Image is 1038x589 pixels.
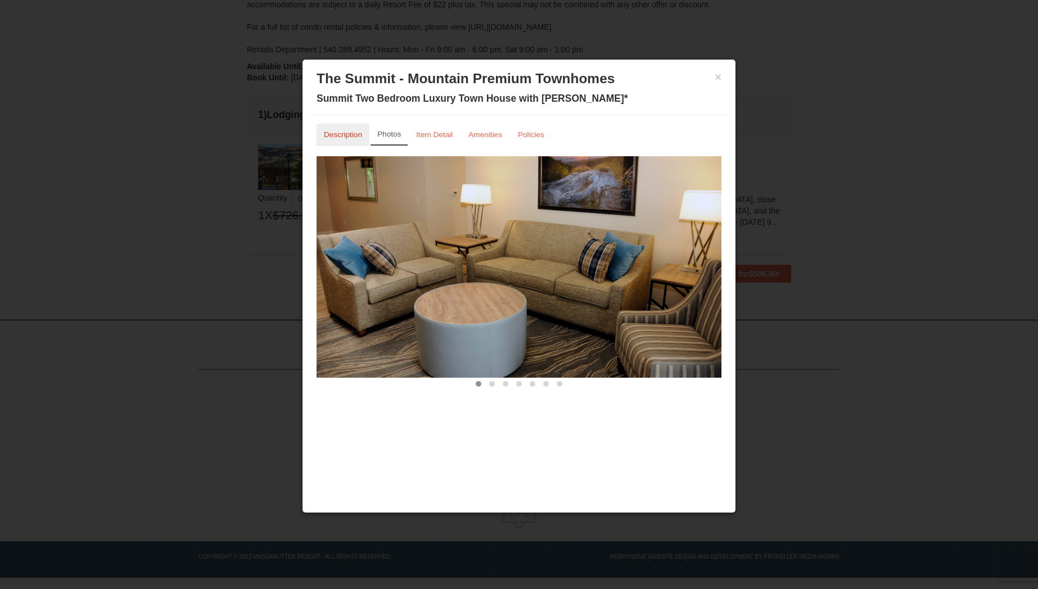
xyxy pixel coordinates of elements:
[511,124,552,146] a: Policies
[461,124,509,146] a: Amenities
[317,70,721,87] h3: The Summit - Mountain Premium Townhomes
[371,124,408,146] a: Photos
[317,124,369,146] a: Description
[377,130,401,138] small: Photos
[317,156,721,378] img: 18876286-210-139419b0.png
[518,130,544,139] small: Policies
[409,124,460,146] a: Item Detail
[416,130,453,139] small: Item Detail
[317,93,721,104] h4: Summit Two Bedroom Luxury Town House with [PERSON_NAME]*
[324,130,362,139] small: Description
[468,130,502,139] small: Amenities
[715,71,721,83] button: ×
